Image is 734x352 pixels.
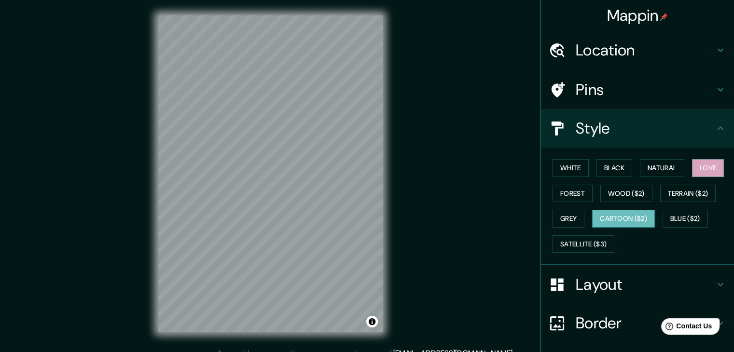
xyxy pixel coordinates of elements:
[553,159,589,177] button: White
[692,159,724,177] button: Love
[553,185,593,203] button: Forest
[541,304,734,342] div: Border
[576,41,715,60] h4: Location
[553,235,614,253] button: Satellite ($3)
[576,313,715,333] h4: Border
[607,6,668,25] h4: Mappin
[640,159,684,177] button: Natural
[660,185,716,203] button: Terrain ($2)
[541,265,734,304] div: Layout
[541,31,734,69] div: Location
[576,275,715,294] h4: Layout
[366,316,378,327] button: Toggle attribution
[541,70,734,109] div: Pins
[600,185,652,203] button: Wood ($2)
[553,210,584,228] button: Grey
[663,210,708,228] button: Blue ($2)
[576,80,715,99] h4: Pins
[592,210,655,228] button: Cartoon ($2)
[648,314,723,341] iframe: Help widget launcher
[158,15,383,332] canvas: Map
[660,13,668,21] img: pin-icon.png
[596,159,633,177] button: Black
[541,109,734,148] div: Style
[576,119,715,138] h4: Style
